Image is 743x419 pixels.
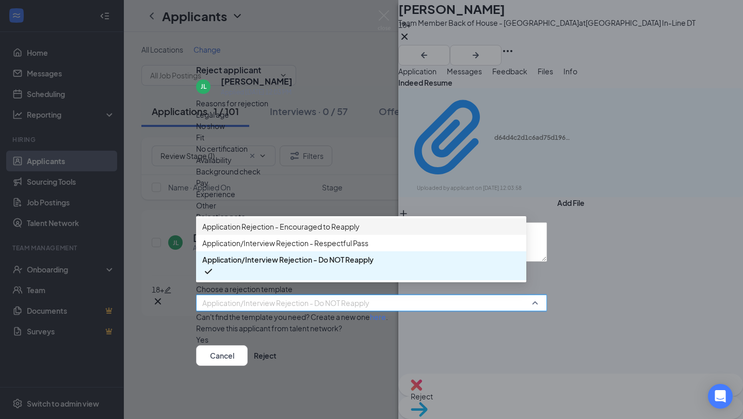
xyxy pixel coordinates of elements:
[221,76,293,87] h5: [PERSON_NAME]
[196,154,232,166] span: Availability
[196,120,225,132] span: No show
[196,166,261,177] span: Background check
[196,312,388,321] span: Can't find the template you need? Create a new one .
[196,188,235,200] span: Experience
[202,254,374,265] span: Application/Interview Rejection - Do NOT Reapply
[221,87,293,98] div: Applied [DATE] 12:03 PM
[708,384,733,409] div: Open Intercom Messenger
[196,109,229,120] span: Legal age
[196,99,268,108] span: Reasons for rejection
[370,312,386,321] a: here
[202,265,215,278] svg: Checkmark
[254,345,277,366] button: Reject
[196,143,248,154] span: No certification
[196,212,246,221] span: Rejection note
[196,177,208,188] span: Pay
[196,65,261,76] h3: Reject applicant
[196,200,216,211] span: Other
[196,334,208,345] span: Yes
[196,345,248,366] button: Cancel
[202,237,368,249] span: Application/Interview Rejection - Respectful Pass
[196,324,342,333] span: Remove this applicant from talent network?
[202,221,360,232] span: Application Rejection - Encouraged to Reapply
[196,132,204,143] span: Fit
[202,295,369,311] span: Application/Interview Rejection - Do NOT Reapply
[196,284,293,294] span: Choose a rejection template
[201,82,206,91] div: JL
